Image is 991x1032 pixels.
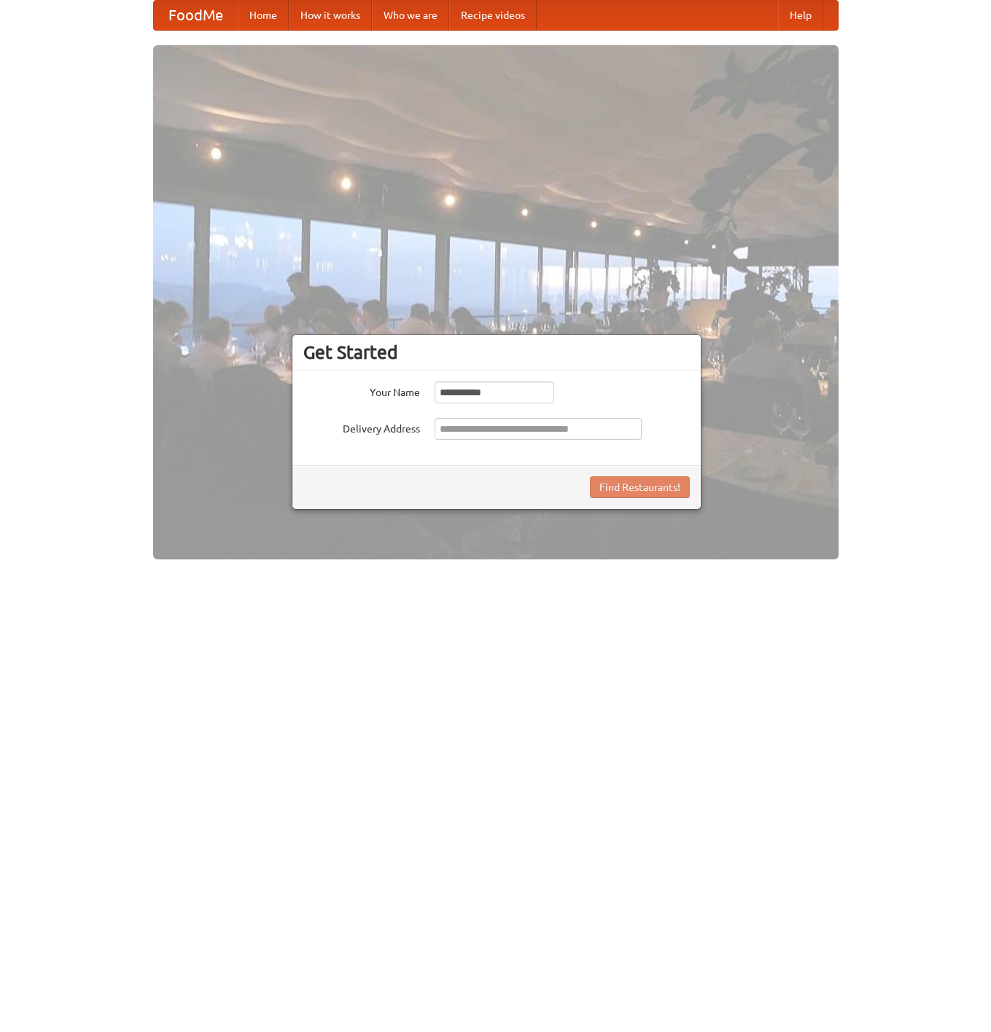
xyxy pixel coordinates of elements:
[372,1,449,30] a: Who we are
[289,1,372,30] a: How it works
[238,1,289,30] a: Home
[303,381,420,400] label: Your Name
[590,476,690,498] button: Find Restaurants!
[303,418,420,436] label: Delivery Address
[303,341,690,363] h3: Get Started
[778,1,823,30] a: Help
[449,1,537,30] a: Recipe videos
[154,1,238,30] a: FoodMe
